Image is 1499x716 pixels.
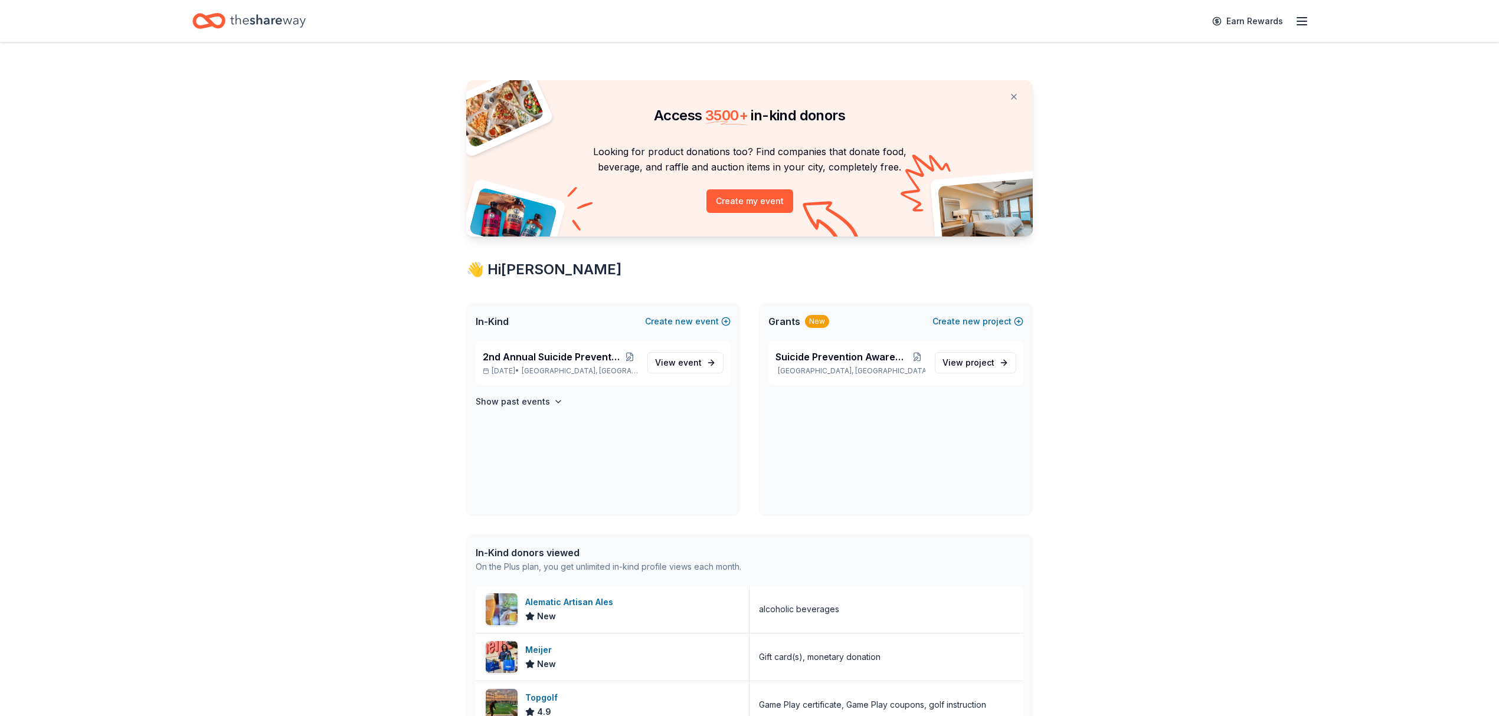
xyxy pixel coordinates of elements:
[678,357,702,367] span: event
[759,698,986,712] div: Game Play certificate, Game Play coupons, golf instruction
[647,352,724,373] a: View event
[537,609,556,623] span: New
[932,314,1023,329] button: Createnewproject
[476,560,741,574] div: On the Plus plan, you get unlimited in-kind profile views each month.
[768,314,800,329] span: Grants
[483,350,621,364] span: 2nd Annual Suicide Prevention Fundraiser
[706,189,793,213] button: Create my event
[803,201,862,245] img: Curvy arrow
[942,356,994,370] span: View
[675,314,693,329] span: new
[1205,11,1290,32] a: Earn Rewards
[654,107,845,124] span: Access in-kind donors
[453,73,545,149] img: Pizza
[192,7,306,35] a: Home
[476,546,741,560] div: In-Kind donors viewed
[525,595,618,609] div: Alematic Artisan Ales
[522,366,638,376] span: [GEOGRAPHIC_DATA], [GEOGRAPHIC_DATA]
[935,352,1016,373] a: View project
[655,356,702,370] span: View
[805,315,829,328] div: New
[775,350,909,364] span: Suicide Prevention Awareness Fundraiser
[775,366,925,376] p: [GEOGRAPHIC_DATA], [GEOGRAPHIC_DATA]
[525,691,562,705] div: Topgolf
[486,641,518,673] img: Image for Meijer
[705,107,748,124] span: 3500 +
[466,260,1033,279] div: 👋 Hi [PERSON_NAME]
[759,650,881,664] div: Gift card(s), monetary donation
[476,395,550,409] h4: Show past events
[476,395,563,409] button: Show past events
[759,602,839,616] div: alcoholic beverages
[483,366,638,376] p: [DATE] •
[476,314,509,329] span: In-Kind
[963,314,980,329] span: new
[965,357,994,367] span: project
[525,643,557,657] div: Meijer
[486,593,518,625] img: Image for Alematic Artisan Ales
[645,314,731,329] button: Createnewevent
[537,657,556,671] span: New
[480,144,1019,175] p: Looking for product donations too? Find companies that donate food, beverage, and raffle and auct...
